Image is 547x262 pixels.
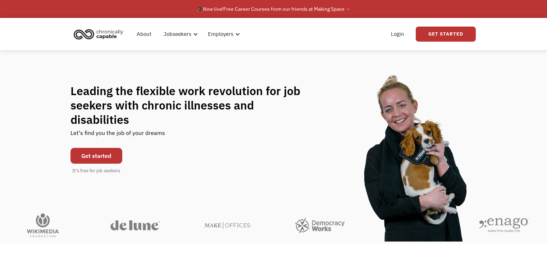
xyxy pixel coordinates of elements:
div: Jobseekers [159,23,200,46]
div: Employers [204,23,242,46]
a: Login [387,23,409,46]
div: It's free for job seekers [72,167,120,174]
div: Employers [208,30,233,38]
a: Get started [70,148,122,164]
div: Let's find you the job of your dreams [70,127,165,144]
div: 🎓 Free Career Courses from our friends at Making Space → [197,5,351,13]
em: Now live! [203,6,223,12]
h1: Leading the flexible work revolution for job seekers with chronic illnesses and disabilities [70,84,314,127]
a: home [72,26,129,42]
a: Get Started [416,27,476,42]
img: Chronically Capable logo [72,26,126,42]
a: About [132,23,156,46]
div: Jobseekers [164,30,191,38]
